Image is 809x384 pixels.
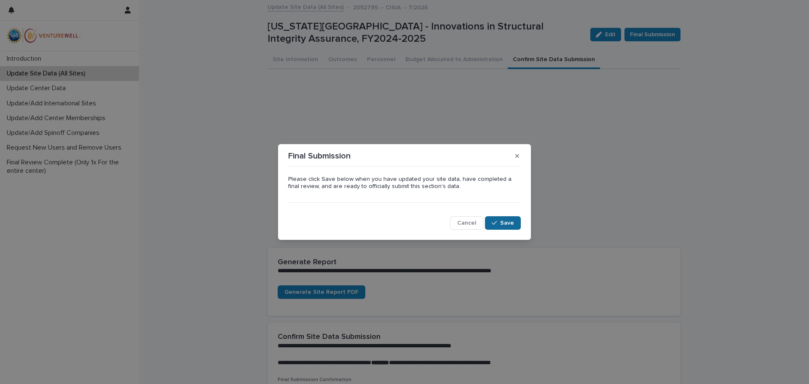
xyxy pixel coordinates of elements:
[288,151,351,161] p: Final Submission
[288,176,521,190] p: Please click Save below when you have updated your site data, have completed a final review, and ...
[450,216,483,230] button: Cancel
[457,220,476,226] span: Cancel
[500,220,514,226] span: Save
[485,216,521,230] button: Save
